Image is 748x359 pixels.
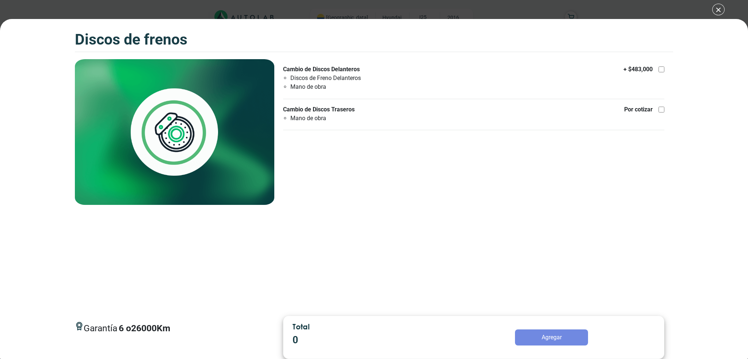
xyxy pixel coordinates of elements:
[283,105,367,114] p: Cambio de Discos Traseros
[290,83,367,91] li: Mano de obra
[290,74,367,83] li: Discos de Freno Delanteros
[119,322,170,335] p: 6 o 26000 Km
[293,322,310,331] span: Total
[515,329,588,345] button: Agregar
[283,65,367,74] p: Cambio de Discos Delanteros
[293,333,437,347] p: 0
[84,322,170,341] span: Garantía
[290,114,367,123] li: Mano de obra
[75,31,187,49] h3: Discos de Frenos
